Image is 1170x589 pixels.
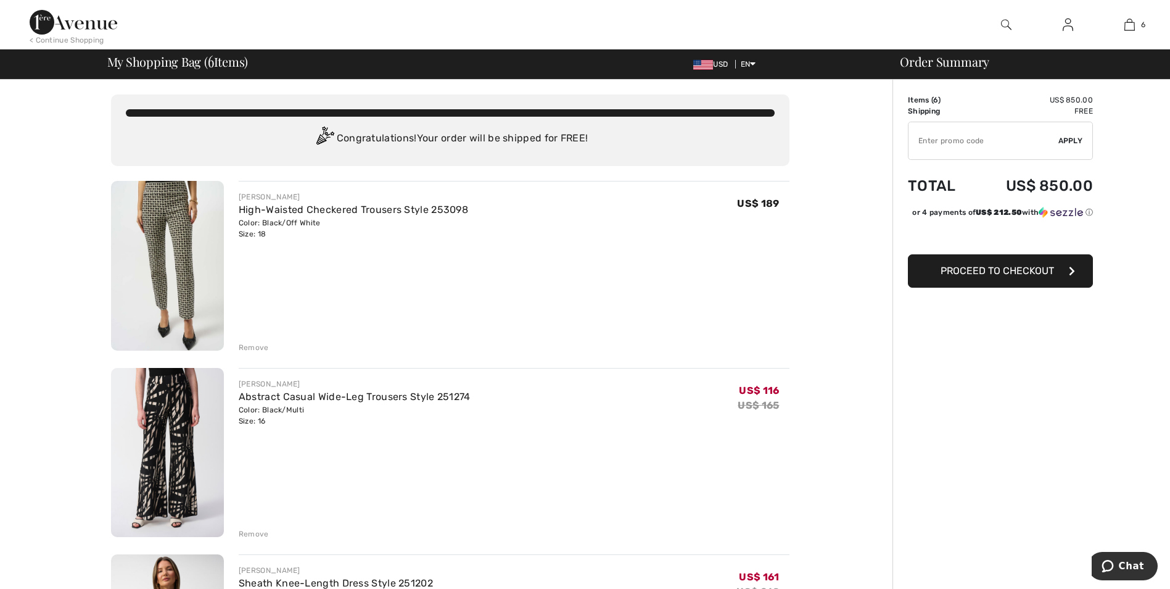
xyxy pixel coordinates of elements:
span: 6 [933,96,938,104]
span: US$ 212.50 [976,208,1022,217]
span: My Shopping Bag ( Items) [107,56,249,68]
img: My Bag [1124,17,1135,32]
a: Sign In [1053,17,1083,33]
span: US$ 116 [739,385,779,396]
span: EN [741,60,756,69]
div: Congratulations! Your order will be shipped for FREE! [126,127,775,151]
img: Abstract Casual Wide-Leg Trousers Style 251274 [111,368,224,538]
div: [PERSON_NAME] [239,191,468,203]
a: 6 [1099,17,1160,32]
td: Items ( ) [908,94,973,106]
div: or 4 payments ofUS$ 212.50withSezzle Click to learn more about Sezzle [908,207,1093,222]
span: 6 [1141,19,1145,30]
td: US$ 850.00 [973,94,1093,106]
img: Sezzle [1039,207,1083,218]
span: Apply [1058,135,1083,146]
div: or 4 payments of with [912,207,1093,218]
img: search the website [1001,17,1011,32]
s: US$ 165 [738,399,779,411]
div: [PERSON_NAME] [239,565,433,576]
span: 6 [208,52,214,69]
div: Remove [239,342,269,353]
img: My Info [1063,17,1073,32]
input: Promo code [908,122,1058,159]
img: 1ère Avenue [30,10,117,35]
iframe: Opens a widget where you can chat to one of our agents [1092,552,1158,583]
span: Proceed to Checkout [941,265,1054,277]
a: Sheath Knee-Length Dress Style 251202 [239,577,433,589]
div: Color: Black/Multi Size: 16 [239,404,471,427]
div: [PERSON_NAME] [239,378,471,390]
span: USD [693,60,733,69]
a: High-Waisted Checkered Trousers Style 253098 [239,204,468,215]
iframe: PayPal-paypal [908,222,1093,250]
button: Proceed to Checkout [908,254,1093,288]
div: Remove [239,528,269,540]
div: < Continue Shopping [30,35,104,46]
span: US$ 161 [739,571,779,583]
img: Congratulation2.svg [312,127,337,151]
span: US$ 189 [737,198,779,209]
img: High-Waisted Checkered Trousers Style 253098 [111,181,224,351]
a: Abstract Casual Wide-Leg Trousers Style 251274 [239,391,471,403]
div: Color: Black/Off White Size: 18 [239,217,468,240]
img: US Dollar [693,60,713,70]
td: US$ 850.00 [973,165,1093,207]
div: Order Summary [885,56,1163,68]
td: Total [908,165,973,207]
td: Free [973,106,1093,117]
td: Shipping [908,106,973,117]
